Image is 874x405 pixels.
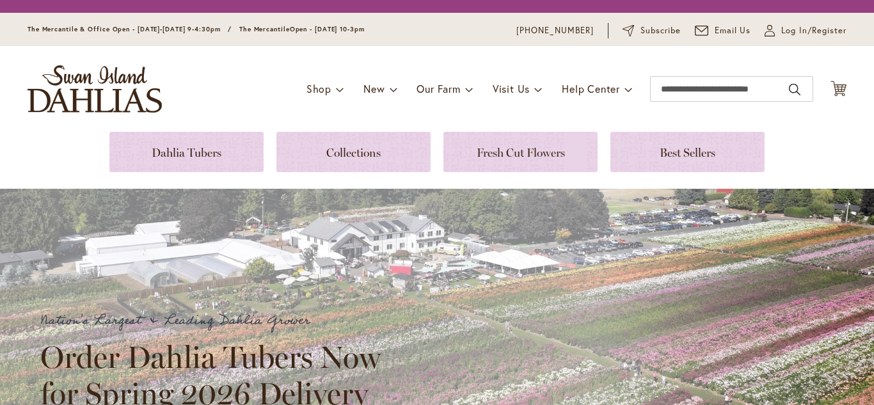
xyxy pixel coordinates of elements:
span: Email Us [715,24,751,37]
button: Search [789,79,800,100]
span: Visit Us [493,82,530,95]
span: The Mercantile & Office Open - [DATE]-[DATE] 9-4:30pm / The Mercantile [28,25,290,33]
a: Subscribe [623,24,681,37]
p: Nation's Largest & Leading Dahlia Grower [40,310,392,331]
span: Help Center [562,82,620,95]
span: New [363,82,385,95]
span: Shop [306,82,331,95]
a: [PHONE_NUMBER] [516,24,594,37]
span: Open - [DATE] 10-3pm [290,25,365,33]
span: Log In/Register [781,24,846,37]
a: Log In/Register [765,24,846,37]
span: Our Farm [417,82,460,95]
a: Email Us [695,24,751,37]
span: Subscribe [640,24,681,37]
a: store logo [28,65,162,113]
